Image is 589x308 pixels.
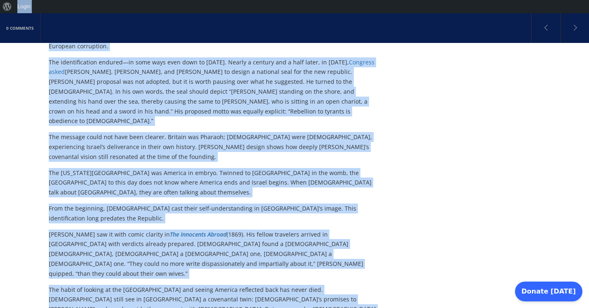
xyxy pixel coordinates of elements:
[181,230,227,238] a: Innocents Abroad
[49,132,377,161] p: The message could not have been clearer. Britain was Pharaoh; [DEMOGRAPHIC_DATA] were [DEMOGRAPHI...
[49,204,377,223] p: From the beginning, [DEMOGRAPHIC_DATA] cast their self-understanding in [GEOGRAPHIC_DATA]’s image...
[49,230,377,279] p: [PERSON_NAME] saw it with comic clarity in (1869). His fellow travelers arrived in [GEOGRAPHIC_DA...
[170,230,179,238] a: The
[49,57,377,126] p: The identification endured—in some ways even down to [DATE]. Nearly a century and a half later, i...
[49,168,377,197] p: The [US_STATE][GEOGRAPHIC_DATA] was America in embryo. Twinned to [GEOGRAPHIC_DATA] in the womb, ...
